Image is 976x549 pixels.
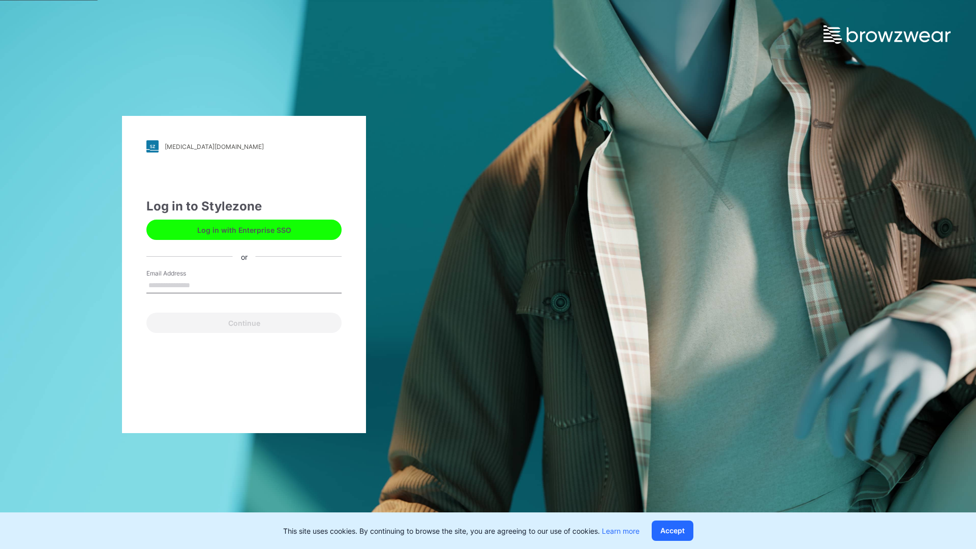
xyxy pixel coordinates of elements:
[146,197,342,216] div: Log in to Stylezone
[146,220,342,240] button: Log in with Enterprise SSO
[146,140,342,152] a: [MEDICAL_DATA][DOMAIN_NAME]
[602,527,639,535] a: Learn more
[652,521,693,541] button: Accept
[146,269,218,278] label: Email Address
[823,25,951,44] img: browzwear-logo.e42bd6dac1945053ebaf764b6aa21510.svg
[165,143,264,150] div: [MEDICAL_DATA][DOMAIN_NAME]
[233,251,256,262] div: or
[146,140,159,152] img: stylezone-logo.562084cfcfab977791bfbf7441f1a819.svg
[283,526,639,536] p: This site uses cookies. By continuing to browse the site, you are agreeing to our use of cookies.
